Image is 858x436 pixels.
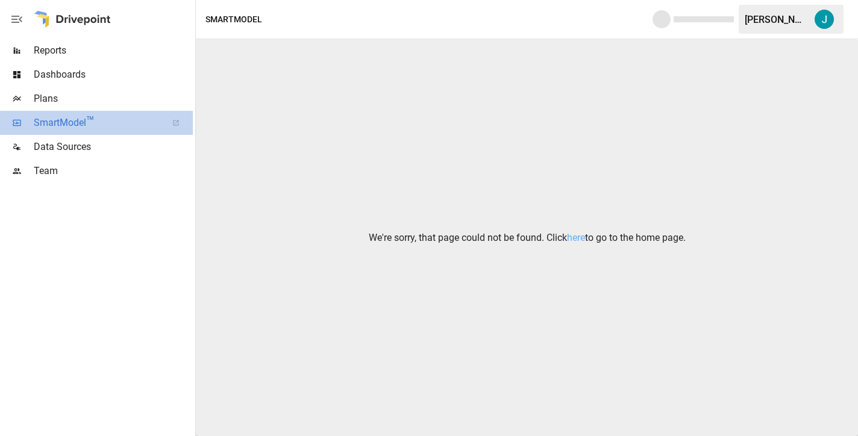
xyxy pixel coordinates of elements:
[369,231,686,245] p: We're sorry, that page could not be found. Click to go to the home page.
[34,43,193,58] span: Reports
[34,116,159,130] span: SmartModel
[34,164,193,178] span: Team
[815,10,834,29] img: Jordan Todoroff
[34,67,193,82] span: Dashboards
[34,140,193,154] span: Data Sources
[745,14,807,25] div: [PERSON_NAME]
[34,92,193,106] span: Plans
[807,2,841,36] button: Jordan Todoroff
[86,114,95,129] span: ™
[567,232,585,243] a: here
